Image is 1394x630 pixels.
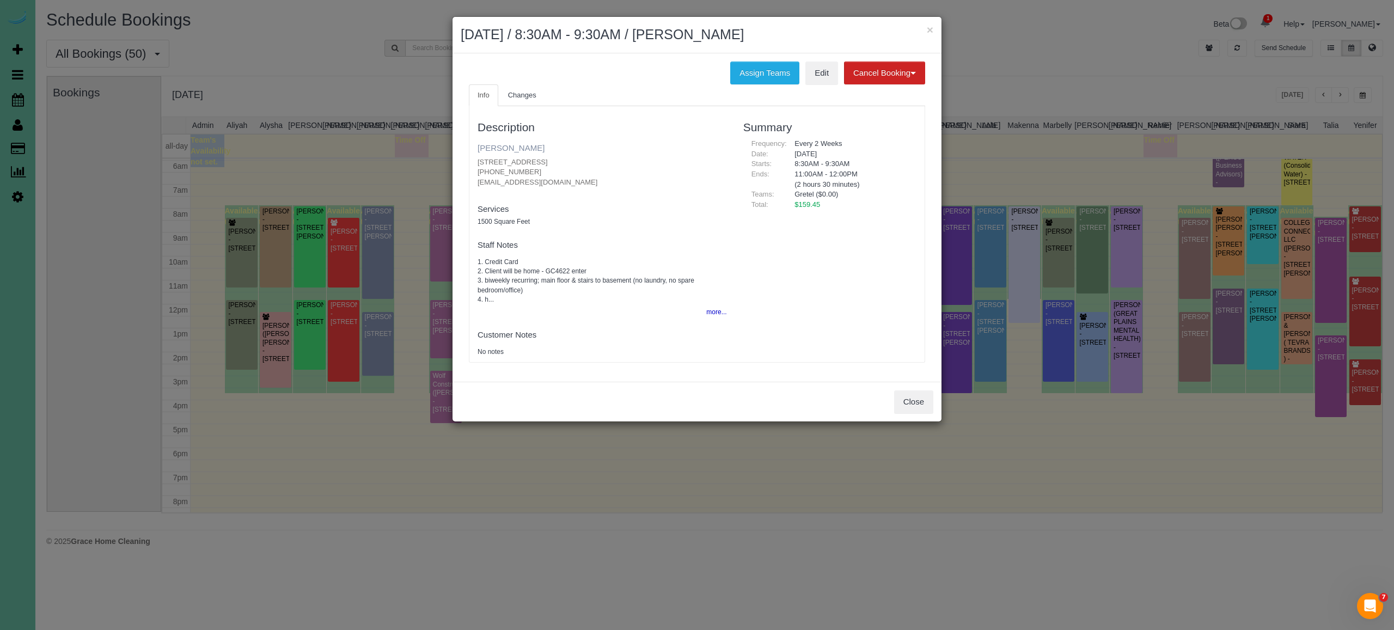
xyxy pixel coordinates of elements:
[1357,593,1383,619] iframe: Intercom live chat
[478,258,727,304] pre: 1. Credit Card 2. Client will be home - GC4622 enter 3. biweekly recurring; main floor & stairs t...
[751,160,772,168] span: Starts:
[478,331,727,340] h4: Customer Notes
[794,189,908,200] li: Gretel ($0.00)
[700,304,726,320] button: more...
[478,157,727,188] p: [STREET_ADDRESS] [PHONE_NUMBER] [EMAIL_ADDRESS][DOMAIN_NAME]
[805,62,838,84] a: Edit
[751,190,774,198] span: Teams:
[478,143,545,152] a: [PERSON_NAME]
[751,139,787,148] span: Frequency:
[751,200,768,209] span: Total:
[478,241,727,250] h4: Staff Notes
[751,170,769,178] span: Ends:
[478,121,727,133] h3: Description
[478,218,727,225] h5: 1500 Square Feet
[478,91,490,99] span: Info
[461,25,933,45] h2: [DATE] / 8:30AM - 9:30AM / [PERSON_NAME]
[730,62,799,84] button: Assign Teams
[927,24,933,35] button: ×
[478,205,727,214] h4: Services
[786,159,916,169] div: 8:30AM - 9:30AM
[786,139,916,149] div: Every 2 Weeks
[469,84,498,107] a: Info
[478,347,727,357] pre: No notes
[844,62,925,84] button: Cancel Booking
[894,390,933,413] button: Close
[508,91,536,99] span: Changes
[499,84,545,107] a: Changes
[786,169,916,189] div: 11:00AM - 12:00PM (2 hours 30 minutes)
[743,121,916,133] h3: Summary
[751,150,768,158] span: Date:
[794,200,820,209] span: $159.45
[786,149,916,160] div: [DATE]
[1379,593,1388,602] span: 7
